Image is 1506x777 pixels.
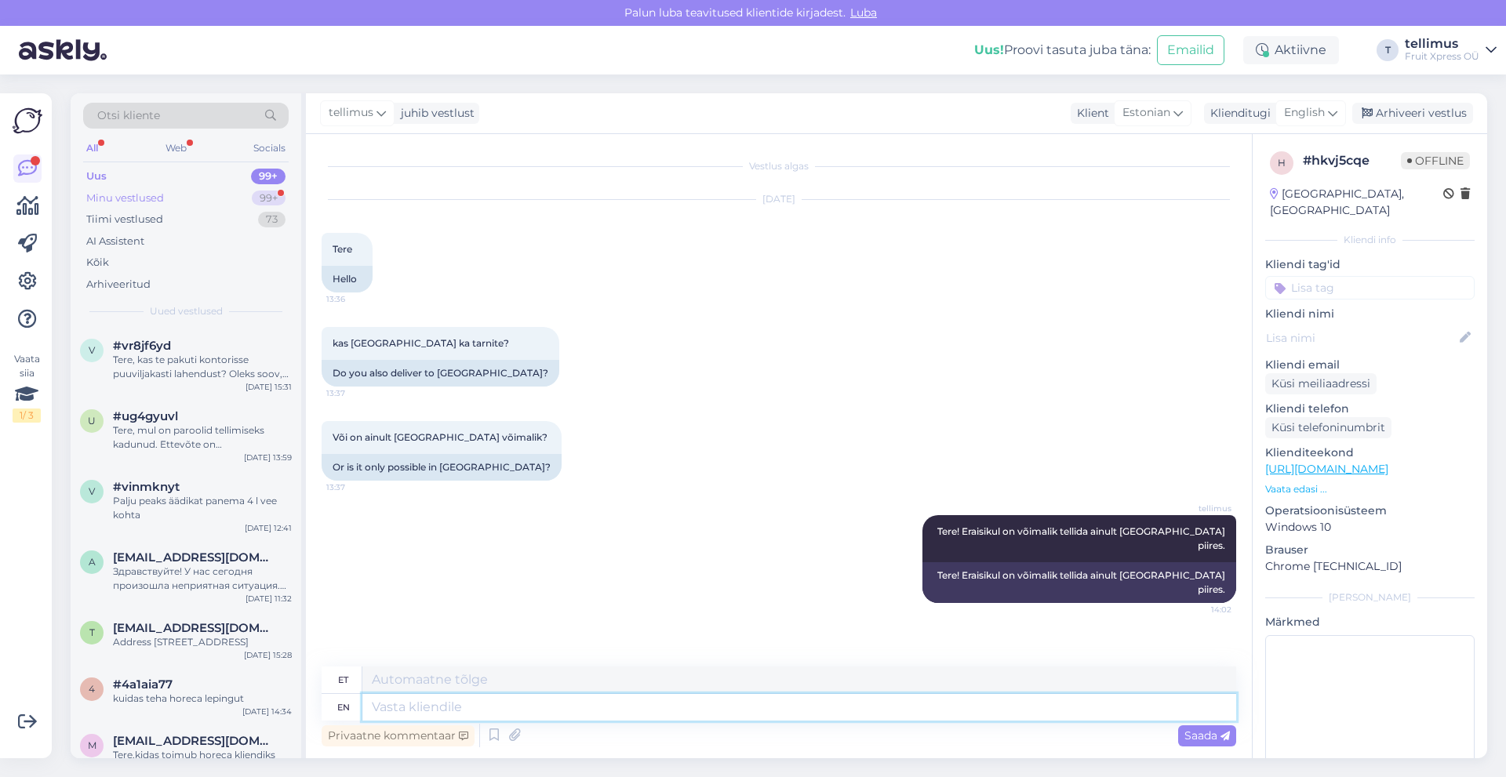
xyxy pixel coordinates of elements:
span: #ug4gyuvl [113,409,178,423]
div: Arhiveeri vestlus [1352,103,1473,124]
span: 13:37 [326,387,385,399]
span: tacocatou@gmail.com [113,621,276,635]
div: Klient [1071,105,1109,122]
span: a [89,556,96,568]
p: Kliendi tag'id [1265,256,1475,273]
div: Do you also deliver to [GEOGRAPHIC_DATA]? [322,360,559,387]
span: v [89,344,95,356]
div: Minu vestlused [86,191,164,206]
span: t [89,626,95,638]
div: [PERSON_NAME] [1265,590,1475,605]
div: Proovi tasuta juba täna: [974,41,1151,60]
span: English [1284,104,1325,122]
div: 73 [258,212,286,227]
div: kuidas teha horeca lepingut [113,692,292,706]
span: 13:36 [326,293,385,305]
div: en [337,694,350,721]
p: Windows 10 [1265,519,1475,536]
span: #vinmknyt [113,480,180,494]
p: Märkmed [1265,614,1475,630]
div: [DATE] 14:34 [242,706,292,717]
span: h [1278,157,1286,169]
input: Lisa tag [1265,276,1475,300]
div: Palju peaks äädikat panema 4 l vee kohta [113,494,292,522]
span: u [88,415,96,427]
div: Tere,kidas toimub horeca kliendiks registreerimine? [113,748,292,776]
div: Address [STREET_ADDRESS] [113,635,292,649]
button: Emailid [1157,35,1224,65]
div: [DATE] 15:28 [244,649,292,661]
div: AI Assistent [86,234,144,249]
img: Askly Logo [13,106,42,136]
div: Tere, kas te pakuti kontorisse puuviljakasti lahendust? Oleks soov, et puuviljad tuleksid iganäda... [113,353,292,381]
span: Saada [1184,728,1230,743]
div: [DATE] 11:32 [246,593,292,605]
div: T [1377,39,1399,61]
div: [DATE] 12:41 [245,522,292,534]
span: Otsi kliente [97,107,160,124]
span: Tere [333,243,352,255]
p: Chrome [TECHNICAL_ID] [1265,558,1475,575]
p: Klienditeekond [1265,445,1475,461]
div: tellimus [1405,38,1479,50]
div: Privaatne kommentaar [322,725,475,746]
div: Vaata siia [13,352,41,423]
div: 1 / 3 [13,408,41,423]
p: Kliendi nimi [1265,306,1475,322]
span: angelinariabceva@gmail.com [113,550,276,565]
span: Või on ainult [GEOGRAPHIC_DATA] võimalik? [333,431,547,443]
a: tellimusFruit Xpress OÜ [1405,38,1497,63]
p: Kliendi email [1265,357,1475,373]
span: m [88,739,96,751]
div: juhib vestlust [395,105,475,122]
p: Operatsioonisüsteem [1265,503,1475,519]
span: tellimus [1173,503,1231,514]
span: metsatuule@gmail.com [113,734,276,748]
div: [DATE] 13:59 [244,452,292,463]
span: Luba [846,5,882,20]
div: et [338,666,348,693]
p: Vaata edasi ... [1265,482,1475,496]
span: Estonian [1122,104,1170,122]
div: 99+ [252,191,286,206]
div: Здравствуйте! У нас сегодня произошла неприятная ситуация. Сейчас приходила доставка в [PERSON_NA... [113,565,292,593]
div: Web [162,138,190,158]
p: Brauser [1265,542,1475,558]
div: [DATE] [322,192,1236,206]
div: Küsi telefoninumbrit [1265,417,1391,438]
div: Kõik [86,255,109,270]
div: Or is it only possible in [GEOGRAPHIC_DATA]? [322,454,562,481]
div: Kliendi info [1265,233,1475,247]
div: Küsi meiliaadressi [1265,373,1377,394]
span: tellimus [329,104,373,122]
div: Uus [86,169,107,184]
div: Tiimi vestlused [86,212,163,227]
span: kas [GEOGRAPHIC_DATA] ka tarnite? [333,337,509,349]
b: Uus! [974,42,1004,57]
div: Vestlus algas [322,159,1236,173]
div: Fruit Xpress OÜ [1405,50,1479,63]
div: All [83,138,101,158]
div: Arhiveeritud [86,277,151,292]
span: 4 [89,683,95,695]
div: Hello [322,266,373,292]
div: Aktiivne [1243,36,1339,64]
div: Tere! Eraisikul on võimalik tellida ainult [GEOGRAPHIC_DATA] piires. [922,562,1236,603]
span: Uued vestlused [150,304,223,318]
span: #4a1aia77 [113,677,173,692]
span: 13:37 [326,481,385,493]
span: v [89,485,95,497]
div: [GEOGRAPHIC_DATA], [GEOGRAPHIC_DATA] [1270,186,1443,219]
span: #vr8jf6yd [113,339,171,353]
span: Offline [1401,152,1470,169]
div: [DATE] 15:31 [246,381,292,393]
div: # hkvj5cqe [1303,151,1401,170]
input: Lisa nimi [1266,329,1457,347]
div: 99+ [251,169,286,184]
div: Tere, mul on paroolid tellimiseks kadunud. Ettevõte on [PERSON_NAME], ise [PERSON_NAME] [PERSON_N... [113,423,292,452]
div: Klienditugi [1204,105,1271,122]
p: Kliendi telefon [1265,401,1475,417]
div: Socials [250,138,289,158]
span: 14:02 [1173,604,1231,615]
span: Tere! Eraisikul on võimalik tellida ainult [GEOGRAPHIC_DATA] piires. [937,525,1228,551]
